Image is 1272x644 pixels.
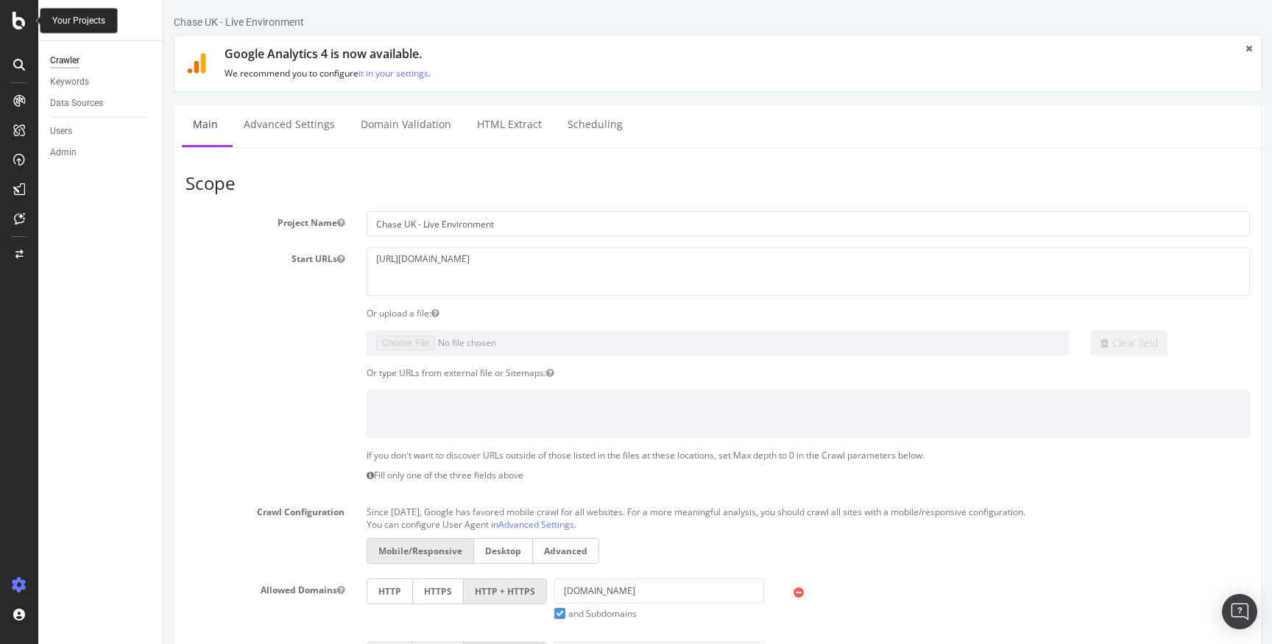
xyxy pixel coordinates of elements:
label: Advanced [370,538,436,564]
div: Or upload a file: [192,307,1098,319]
label: Allowed Domains [11,578,192,596]
a: Main [18,105,66,145]
a: Scheduling [393,105,470,145]
p: We recommend you to configure . [61,67,1064,79]
a: Admin [50,145,152,160]
a: Crawler [50,53,152,68]
div: Crawler [50,53,79,68]
label: Desktop [310,538,370,564]
div: Data Sources [50,96,103,111]
a: Advanced Settings [335,518,411,531]
div: Chase UK - Live Environment [10,15,141,29]
a: HTML Extract [303,105,389,145]
label: HTTPS [249,578,300,604]
p: Fill only one of the three fields above [203,469,1086,481]
a: Users [50,124,152,139]
h3: Scope [22,174,1086,193]
a: Data Sources [50,96,152,111]
a: it in your settings [195,67,265,79]
a: Advanced Settings [69,105,183,145]
label: HTTP [203,578,249,604]
div: Keywords [50,74,89,90]
div: Or type URLs from external file or Sitemaps: [192,367,1098,379]
button: Start URLs [174,252,181,265]
label: Project Name [11,211,192,229]
p: Since [DATE], Google has favored mobile crawl for all websites. For a more meaningful analysis, y... [203,500,1086,518]
a: Domain Validation [186,105,299,145]
h1: Google Analytics 4 is now available. [61,48,1064,61]
p: You can configure User Agent in . [203,518,1086,531]
label: Mobile/Responsive [203,538,310,564]
button: Allowed Domains [174,584,181,596]
label: HTTP + HTTPS [300,578,384,604]
div: Open Intercom Messenger [1222,594,1257,629]
label: Start URLs [11,247,192,265]
div: Users [50,124,72,139]
img: ga4.9118ffdc1441.svg [23,53,43,74]
textarea: [URL][DOMAIN_NAME] [203,247,1086,295]
div: Admin [50,145,77,160]
button: Project Name [174,216,181,229]
a: Keywords [50,74,152,90]
p: If you don't want to discover URLs outside of those listed in the files at these locations, set M... [203,449,1086,461]
div: Your Projects [52,15,105,27]
label: Crawl Configuration [11,500,192,518]
label: and Subdomains [391,607,473,620]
